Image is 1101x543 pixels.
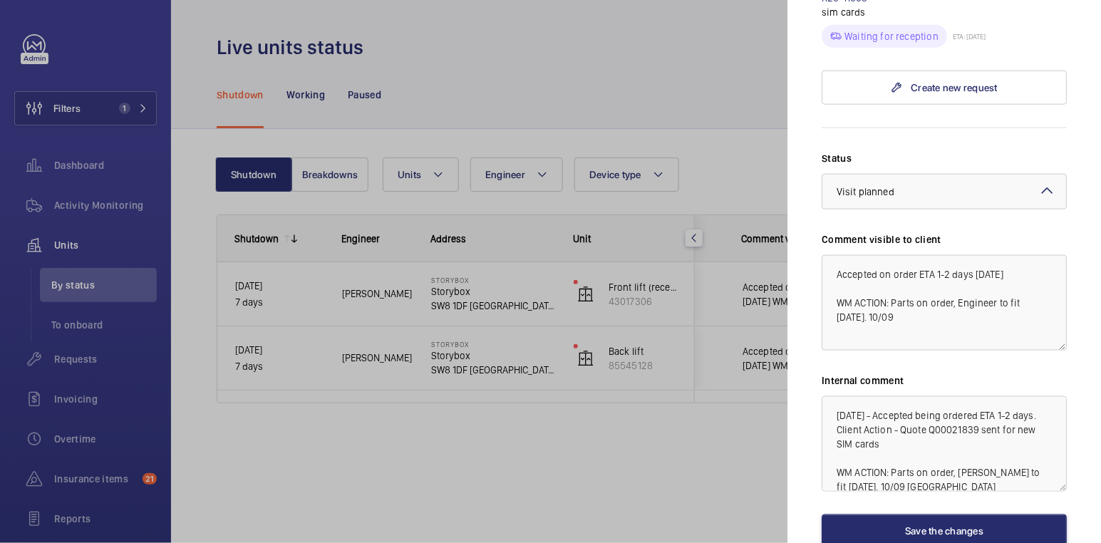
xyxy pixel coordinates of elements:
[837,186,894,197] span: Visit planned
[822,373,1067,388] label: Internal comment
[822,151,1067,165] label: Status
[822,5,1067,19] p: sim cards
[947,32,986,41] p: ETA: [DATE]
[844,29,939,43] p: Waiting for reception
[822,232,1067,247] label: Comment visible to client
[822,71,1067,105] a: Create new request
